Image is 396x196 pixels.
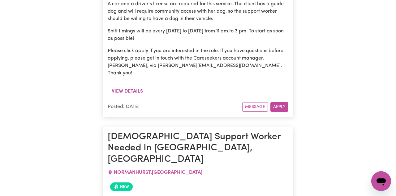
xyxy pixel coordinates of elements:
button: Message [242,102,268,112]
p: A car and a driver's license are required for this service. The client has a guide dog and will r... [108,0,288,23]
button: View details [108,85,147,97]
span: Job posted within the last 30 days [110,182,133,191]
p: Shift timings will be every [DATE] to [DATE] from 11 am to 3 pm. To start as soon as possible! [108,27,288,42]
h1: [DEMOGRAPHIC_DATA] Support Worker Needed In [GEOGRAPHIC_DATA], [GEOGRAPHIC_DATA] [108,131,288,165]
div: Posted: [DATE] [108,103,242,111]
button: Apply for this job [270,102,288,112]
iframe: Button to launch messaging window [371,171,391,191]
p: Please click apply if you are interested in the role. If you have questions before applying, plea... [108,47,288,77]
span: NORMANHURST , [GEOGRAPHIC_DATA] [114,170,202,175]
